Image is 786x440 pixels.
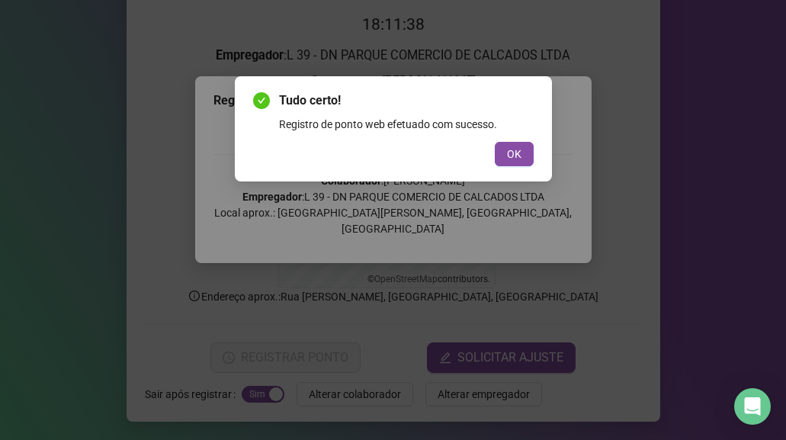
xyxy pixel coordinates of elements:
div: Open Intercom Messenger [734,388,771,425]
span: OK [507,146,521,162]
button: OK [495,142,534,166]
div: Registro de ponto web efetuado com sucesso. [279,116,534,133]
span: Tudo certo! [279,92,534,110]
span: check-circle [253,92,270,109]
